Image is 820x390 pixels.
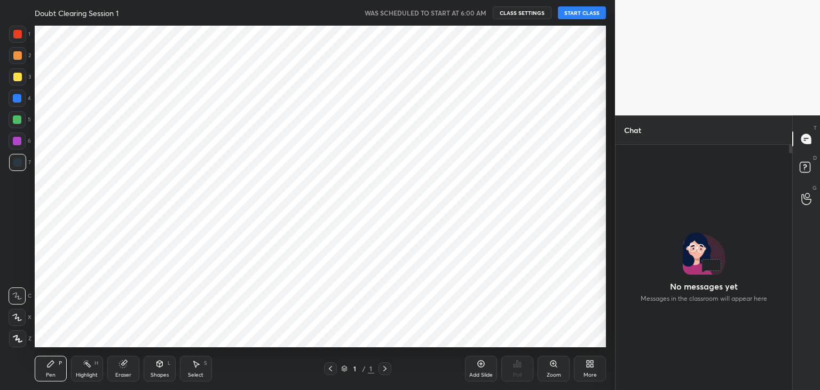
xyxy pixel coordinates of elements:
div: 5 [9,111,31,128]
div: C [9,287,31,305]
div: 2 [9,47,31,64]
h4: Doubt Clearing Session 1 [35,8,119,18]
div: Zoom [547,372,561,378]
p: Chat [616,116,650,144]
div: H [94,361,98,366]
div: More [584,372,597,378]
div: / [362,365,366,372]
div: Eraser [115,372,131,378]
div: Shapes [151,372,169,378]
div: 6 [9,132,31,150]
div: L [168,361,171,366]
button: CLASS SETTINGS [493,6,551,19]
h5: WAS SCHEDULED TO START AT 6:00 AM [365,8,486,18]
p: D [813,154,817,162]
div: Highlight [76,372,98,378]
p: T [814,124,817,132]
div: S [204,361,207,366]
div: 3 [9,68,31,85]
div: 1 [9,26,30,43]
div: 7 [9,154,31,171]
div: 4 [9,90,31,107]
div: Select [188,372,203,378]
div: Pen [46,372,56,378]
div: 1 [368,364,374,373]
div: 1 [350,365,360,372]
div: Z [9,330,31,347]
div: X [9,309,31,326]
p: G [813,184,817,192]
div: P [59,361,62,366]
button: START CLASS [558,6,606,19]
div: Add Slide [469,372,493,378]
